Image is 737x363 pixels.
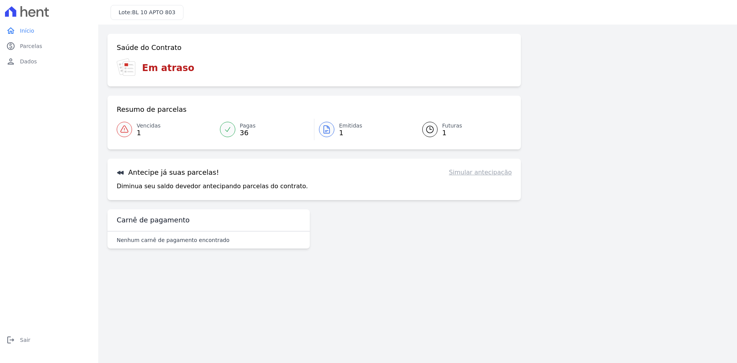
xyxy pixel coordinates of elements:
[119,8,175,17] h3: Lote:
[3,23,95,38] a: homeInício
[339,122,362,130] span: Emitidas
[137,130,160,136] span: 1
[449,168,512,177] a: Simular antecipação
[6,57,15,66] i: person
[20,42,42,50] span: Parcelas
[20,27,34,35] span: Início
[117,43,182,52] h3: Saúde do Contrato
[6,335,15,345] i: logout
[215,119,314,140] a: Pagas 36
[413,119,512,140] a: Futuras 1
[142,61,194,75] h3: Em atraso
[117,119,215,140] a: Vencidas 1
[240,130,256,136] span: 36
[117,105,187,114] h3: Resumo de parcelas
[117,182,308,191] p: Diminua seu saldo devedor antecipando parcelas do contrato.
[442,122,462,130] span: Futuras
[20,336,30,344] span: Sair
[240,122,256,130] span: Pagas
[3,38,95,54] a: paidParcelas
[132,9,175,15] span: BL 10 APTO 803
[137,122,160,130] span: Vencidas
[117,168,219,177] h3: Antecipe já suas parcelas!
[339,130,362,136] span: 1
[3,332,95,348] a: logoutSair
[3,54,95,69] a: personDados
[6,41,15,51] i: paid
[6,26,15,35] i: home
[442,130,462,136] span: 1
[117,215,190,225] h3: Carnê de pagamento
[20,58,37,65] span: Dados
[314,119,413,140] a: Emitidas 1
[117,236,230,244] p: Nenhum carnê de pagamento encontrado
